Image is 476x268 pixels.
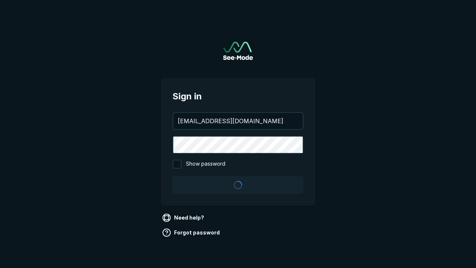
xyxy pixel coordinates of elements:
a: Go to sign in [223,42,253,60]
a: Forgot password [161,227,223,239]
span: Sign in [173,90,303,103]
span: Show password [186,160,225,169]
img: See-Mode Logo [223,42,253,60]
input: your@email.com [173,113,303,129]
a: Need help? [161,212,207,224]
